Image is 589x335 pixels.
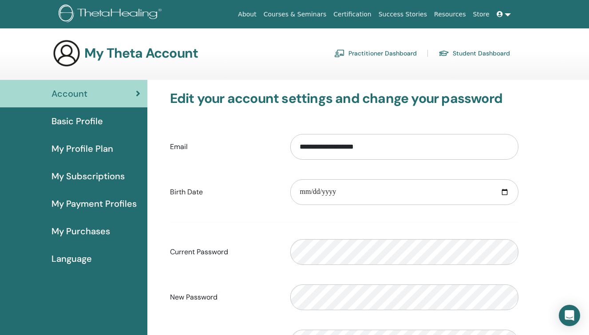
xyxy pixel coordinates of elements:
img: graduation-cap.svg [439,50,449,57]
a: Practitioner Dashboard [334,46,417,60]
label: Current Password [163,244,284,260]
div: Open Intercom Messenger [559,305,580,326]
a: About [234,6,260,23]
h3: My Theta Account [84,45,198,61]
span: My Subscriptions [51,169,125,183]
a: Courses & Seminars [260,6,330,23]
a: Store [470,6,493,23]
a: Success Stories [375,6,431,23]
a: Certification [330,6,375,23]
span: My Purchases [51,225,110,238]
label: Email [163,138,284,155]
img: logo.png [59,4,165,24]
a: Student Dashboard [439,46,510,60]
a: Resources [431,6,470,23]
span: My Payment Profiles [51,197,137,210]
img: generic-user-icon.jpg [52,39,81,67]
span: Language [51,252,92,265]
span: My Profile Plan [51,142,113,155]
span: Basic Profile [51,114,103,128]
h3: Edit your account settings and change your password [170,91,518,106]
img: chalkboard-teacher.svg [334,49,345,57]
label: New Password [163,289,284,306]
label: Birth Date [163,184,284,201]
span: Account [51,87,87,100]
